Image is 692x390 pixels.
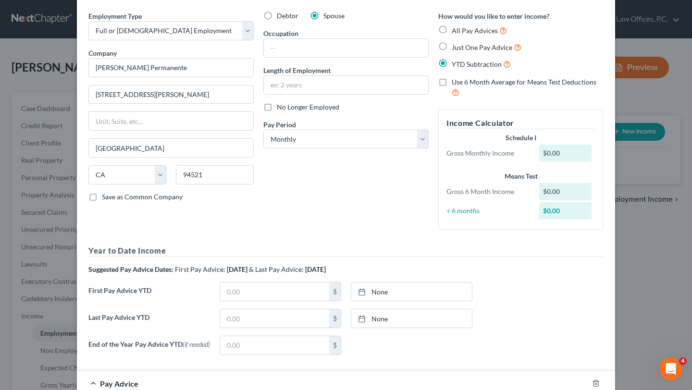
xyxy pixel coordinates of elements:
[323,12,345,20] span: Spouse
[263,65,331,75] label: Length of Employment
[442,187,534,196] div: Gross 6 Month Income
[264,76,428,94] input: ex: 2 years
[329,336,341,354] div: $
[539,183,592,200] div: $0.00
[88,49,117,57] span: Company
[89,139,253,157] input: Enter city...
[183,340,210,348] span: (if needed)
[452,78,596,86] span: Use 6 Month Average for Means Test Deductions
[446,133,595,143] div: Schedule I
[220,282,329,301] input: 0.00
[277,103,339,111] span: No Longer Employed
[88,58,254,77] input: Search company by name...
[84,282,215,309] label: First Pay Advice YTD
[351,309,472,328] a: None
[84,336,215,363] label: End of the Year Pay Advice YTD
[329,282,341,301] div: $
[227,265,247,273] strong: [DATE]
[88,265,173,273] strong: Suggested Pay Advice Dates:
[263,28,298,38] label: Occupation
[249,265,304,273] span: & Last Pay Advice:
[264,39,428,57] input: --
[446,171,595,181] div: Means Test
[438,11,549,21] label: How would you like to enter income?
[452,26,498,35] span: All Pay Advices
[659,357,682,380] iframe: Intercom live chat
[329,309,341,328] div: $
[442,148,534,158] div: Gross Monthly Income
[88,245,604,257] h5: Year to Date Income
[88,12,142,20] span: Employment Type
[539,202,592,219] div: $0.00
[89,112,253,130] input: Unit, Suite, etc...
[351,282,472,301] a: None
[176,165,254,184] input: Enter zip...
[305,265,326,273] strong: [DATE]
[277,12,298,20] span: Debtor
[220,336,329,354] input: 0.00
[175,265,225,273] span: First Pay Advice:
[84,309,215,336] label: Last Pay Advice YTD
[446,117,595,129] h5: Income Calculator
[442,206,534,216] div: ÷ 6 months
[102,193,183,201] span: Save as Common Company
[263,121,296,129] span: Pay Period
[679,357,687,365] span: 4
[220,309,329,328] input: 0.00
[100,379,138,388] span: Pay Advice
[452,60,502,68] span: YTD Subtraction
[89,85,253,104] input: Enter address...
[539,145,592,162] div: $0.00
[452,43,512,51] span: Just One Pay Advice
